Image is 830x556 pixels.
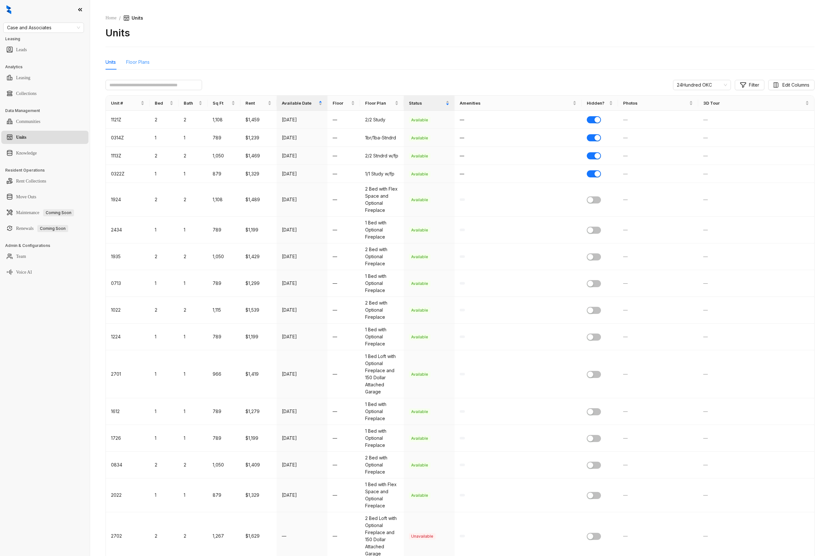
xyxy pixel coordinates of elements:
[179,350,207,398] td: 1
[207,165,240,183] td: 879
[703,533,708,539] span: —
[327,183,360,217] td: —
[1,87,88,100] li: Collections
[703,227,708,232] span: —
[327,129,360,147] td: —
[582,96,618,111] th: Hidden?
[16,87,37,100] a: Collections
[623,227,628,232] span: —
[184,100,197,106] span: Bath
[106,350,150,398] td: 2701
[123,14,143,22] span: Units
[703,409,708,414] span: —
[106,425,150,452] td: 1726
[277,478,327,512] td: [DATE]
[623,280,628,286] span: —
[179,217,207,243] td: 1
[1,190,88,203] li: Move Outs
[409,462,430,468] span: Available
[1,222,88,235] li: Renewals
[623,334,628,339] span: —
[703,492,708,498] span: —
[106,297,150,324] td: 1022
[333,100,350,106] span: Floor
[703,171,708,176] span: —
[179,129,207,147] td: 1
[460,153,464,158] span: —
[409,492,430,499] span: Available
[207,111,240,129] td: 1,108
[409,100,444,106] span: Status
[277,452,327,478] td: [DATE]
[16,115,40,128] a: Communities
[119,14,121,22] li: /
[277,398,327,425] td: [DATE]
[240,324,277,350] td: $1,199
[240,297,277,324] td: $1,539
[240,111,277,129] td: $1,459
[409,371,430,378] span: Available
[277,324,327,350] td: [DATE]
[150,217,179,243] td: 1
[782,81,809,89] span: Edit Columns
[207,452,240,478] td: 1,050
[106,111,150,129] td: 1121Z
[623,409,628,414] span: —
[106,183,150,217] td: 1924
[106,398,150,425] td: 1612
[282,100,317,106] span: Available Date
[106,452,150,478] td: 0834
[16,250,26,263] a: Team
[106,324,150,350] td: 1224
[327,398,360,425] td: —
[460,117,464,122] span: —
[1,174,88,188] li: Rent Collections
[360,96,404,111] th: Floor Plan
[698,96,814,111] th: 3D Tour
[623,153,628,158] span: —
[703,153,708,158] span: —
[179,183,207,217] td: 2
[106,27,130,39] h2: Units
[240,165,277,183] td: $1,329
[735,80,764,90] button: Filter
[365,117,385,122] span: 2/2 Study
[240,147,277,165] td: $1,469
[1,115,88,128] li: Communities
[365,401,386,421] span: 1 Bed with Optional Fireplace
[207,96,240,111] th: Sq Ft
[365,100,393,106] span: Floor Plan
[703,334,708,339] span: —
[327,217,360,243] td: —
[327,324,360,350] td: —
[365,300,387,320] span: 2 Bed with Optional Fireplace
[703,254,708,259] span: —
[16,175,46,188] a: Rent Collections
[106,96,150,111] th: Unit #
[703,197,708,202] span: —
[179,452,207,478] td: 2
[150,243,179,270] td: 2
[623,197,628,202] span: —
[327,165,360,183] td: —
[106,478,150,512] td: 2022
[703,280,708,286] span: —
[623,135,628,140] span: —
[460,135,464,140] span: —
[365,327,386,346] span: 1 Bed with Optional Fireplace
[150,324,179,350] td: 1
[150,297,179,324] td: 2
[623,117,628,122] span: —
[179,324,207,350] td: 1
[703,135,708,140] span: —
[409,533,436,540] span: Unavailable
[179,398,207,425] td: 1
[106,129,150,147] td: 0314Z
[277,425,327,452] td: [DATE]
[365,171,394,176] span: 1/1 Study w/fp
[409,171,430,177] span: Available
[409,197,430,203] span: Available
[618,96,698,111] th: Photos
[1,131,88,144] li: Units
[106,59,116,66] div: Units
